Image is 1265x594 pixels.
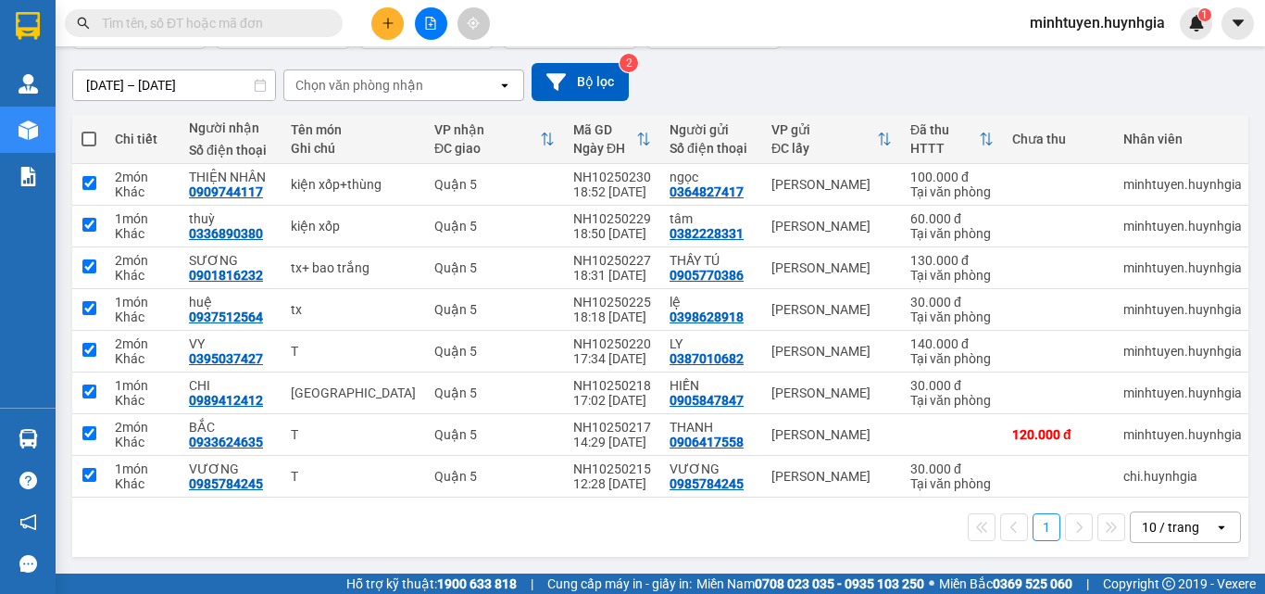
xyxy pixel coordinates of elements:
div: Chọn văn phòng nhận [295,76,423,95]
div: NH10250225 [573,295,651,310]
div: Người gửi [670,122,753,137]
div: huệ [189,295,272,310]
div: THẦY TÚ [670,253,753,268]
div: lệ [670,295,753,310]
div: VP nhận [434,122,540,137]
div: SƯƠNG [189,253,272,268]
div: kiện xốp+thùng [291,177,416,192]
img: solution-icon [19,167,38,186]
div: Tại văn phòng [910,476,994,491]
div: T [291,344,416,359]
div: Số điện thoại [670,141,753,156]
div: BẮC [189,420,272,435]
div: [PERSON_NAME] [771,260,892,275]
th: Toggle SortBy [762,115,901,164]
div: Khác [115,393,170,408]
th: Toggle SortBy [901,115,1003,164]
div: [PERSON_NAME] [771,219,892,234]
div: tx+ bao trắng [291,260,416,275]
div: 1 món [115,295,170,310]
div: minhtuyen.huynhgia [1123,260,1242,275]
div: 17:02 [DATE] [573,393,651,408]
sup: 2 [620,54,638,72]
button: aim [457,7,490,40]
span: plus [382,17,395,30]
div: 60.000 đ [910,211,994,226]
div: Khác [115,351,170,366]
span: file-add [424,17,437,30]
span: aim [467,17,480,30]
div: [PERSON_NAME] [771,344,892,359]
strong: 0369 525 060 [993,576,1072,591]
div: 0395037427 [189,351,263,366]
div: Quận 5 [434,219,555,234]
div: minhtuyen.huynhgia [1123,427,1242,442]
button: Bộ lọc [532,63,629,101]
span: search [77,17,90,30]
div: ĐC giao [434,141,540,156]
svg: open [1214,520,1229,535]
img: logo-vxr [16,12,40,40]
div: 2 món [115,170,170,184]
div: Mã GD [573,122,636,137]
div: 0909744117 [189,184,263,199]
span: | [1086,574,1089,594]
div: 12:28 [DATE] [573,476,651,491]
div: Khác [115,184,170,199]
div: Khác [115,310,170,324]
div: 100.000 đ [910,170,994,184]
div: 30.000 đ [910,461,994,476]
span: | [531,574,533,594]
div: Tại văn phòng [910,268,994,283]
div: Chưa thu [1012,132,1105,146]
div: Khác [115,268,170,283]
div: 0364827417 [670,184,744,199]
div: minhtuyen.huynhgia [1123,344,1242,359]
div: 1 món [115,211,170,226]
div: 18:52 [DATE] [573,184,651,199]
div: [PERSON_NAME] [771,427,892,442]
div: Quận 5 [434,427,555,442]
div: 0985784245 [189,476,263,491]
div: LY [670,336,753,351]
strong: 1900 633 818 [437,576,517,591]
img: icon-new-feature [1188,15,1205,32]
button: file-add [415,7,447,40]
div: Tên món [291,122,416,137]
div: HIỀN [670,378,753,393]
div: 0387010682 [670,351,744,366]
div: NH10250229 [573,211,651,226]
div: Người nhận [189,120,272,135]
div: 2 món [115,253,170,268]
div: [PERSON_NAME] [771,302,892,317]
div: thuỳ [189,211,272,226]
div: THANH [670,420,753,435]
div: 0906417558 [670,435,744,449]
div: [PERSON_NAME] [771,177,892,192]
div: HTTT [910,141,979,156]
div: 0937512564 [189,310,263,324]
div: Quận 5 [434,260,555,275]
div: 18:31 [DATE] [573,268,651,283]
input: Select a date range. [73,70,275,100]
div: ngọc [670,170,753,184]
div: Tại văn phòng [910,226,994,241]
div: Tại văn phòng [910,393,994,408]
div: Tại văn phòng [910,310,994,324]
div: 0985784245 [670,476,744,491]
div: 1 món [115,378,170,393]
div: minhtuyen.huynhgia [1123,385,1242,400]
span: Miền Nam [696,574,924,594]
div: 14:29 [DATE] [573,435,651,449]
button: caret-down [1221,7,1254,40]
div: VY [189,336,272,351]
div: 130.000 đ [910,253,994,268]
th: Toggle SortBy [425,115,564,164]
div: Nhân viên [1123,132,1242,146]
div: NH10250217 [573,420,651,435]
div: TX [291,385,416,400]
span: caret-down [1230,15,1246,32]
span: ⚪️ [929,580,934,588]
div: Quận 5 [434,302,555,317]
div: Quận 5 [434,469,555,484]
